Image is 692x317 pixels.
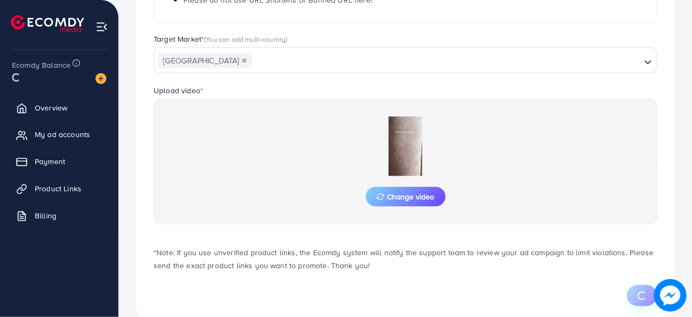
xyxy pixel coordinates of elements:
[154,85,203,96] label: Upload video
[204,34,287,44] span: (You can add multi-country)
[654,279,687,312] img: image
[8,97,110,119] a: Overview
[96,21,108,33] img: menu
[154,47,657,73] div: Search for option
[12,60,71,70] span: Ecomdy Balance
[35,210,56,221] span: Billing
[242,58,247,63] button: Deselect Pakistan
[377,193,435,200] span: Change video
[96,73,106,84] img: image
[35,102,67,113] span: Overview
[366,187,446,206] button: Change video
[35,156,65,167] span: Payment
[8,124,110,145] a: My ad accounts
[351,117,460,176] img: Preview Image
[35,129,90,140] span: My ad accounts
[11,15,84,32] img: logo
[253,53,640,69] input: Search for option
[154,246,657,272] p: *Note: If you use unverified product links, the Ecomdy system will notify the support team to rev...
[35,183,81,194] span: Product Links
[8,205,110,227] a: Billing
[8,151,110,172] a: Payment
[154,34,288,44] label: Target Market
[8,178,110,199] a: Product Links
[158,53,252,68] span: [GEOGRAPHIC_DATA]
